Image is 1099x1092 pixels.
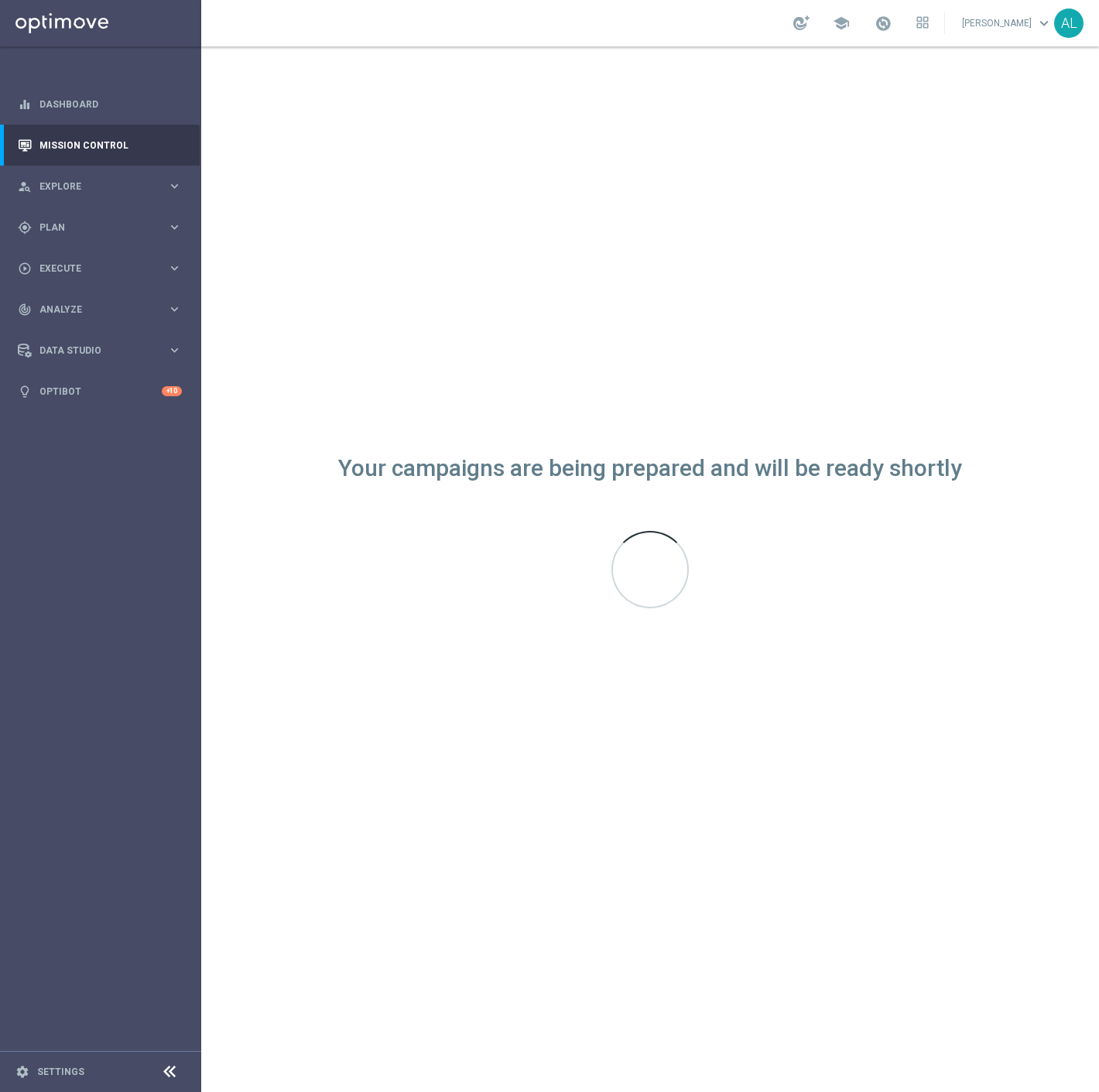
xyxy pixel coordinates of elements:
[18,262,167,276] div: Execute
[1036,15,1053,32] span: keyboard_arrow_down
[17,344,183,357] button: Data Studio keyboard_arrow_right
[18,98,32,111] i: equalizer
[18,385,32,399] i: lightbulb
[17,385,183,398] button: lightbulb Optibot +10
[18,303,167,317] div: Analyze
[18,180,167,193] div: Explore
[1054,9,1084,38] div: AL
[18,344,167,358] div: Data Studio
[17,221,183,234] button: gps_fixed Plan keyboard_arrow_right
[18,371,182,412] div: Optibot
[960,12,1054,35] a: [PERSON_NAME]keyboard_arrow_down
[18,221,167,234] div: Plan
[167,220,182,234] i: keyboard_arrow_right
[18,125,182,166] div: Mission Control
[18,180,32,193] i: person_search
[17,262,183,275] button: play_circle_outline Execute keyboard_arrow_right
[17,180,183,193] button: person_search Explore keyboard_arrow_right
[167,343,182,358] i: keyboard_arrow_right
[39,84,182,125] a: Dashboard
[39,371,162,412] a: Optibot
[338,462,962,475] div: Your campaigns are being prepared and will be ready shortly
[18,303,32,317] i: track_changes
[18,221,32,234] i: gps_fixed
[39,182,167,191] span: Explore
[37,1067,84,1077] a: Settings
[15,1065,29,1079] i: settings
[18,84,182,125] div: Dashboard
[39,305,167,314] span: Analyze
[39,223,167,232] span: Plan
[17,139,183,152] button: Mission Control
[17,303,183,316] button: track_changes Analyze keyboard_arrow_right
[167,179,182,193] i: keyboard_arrow_right
[17,98,183,111] button: equalizer Dashboard
[162,386,182,396] div: +10
[167,261,182,276] i: keyboard_arrow_right
[18,262,32,276] i: play_circle_outline
[833,15,850,32] span: school
[39,346,167,355] span: Data Studio
[39,125,182,166] a: Mission Control
[167,302,182,317] i: keyboard_arrow_right
[39,264,167,273] span: Execute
